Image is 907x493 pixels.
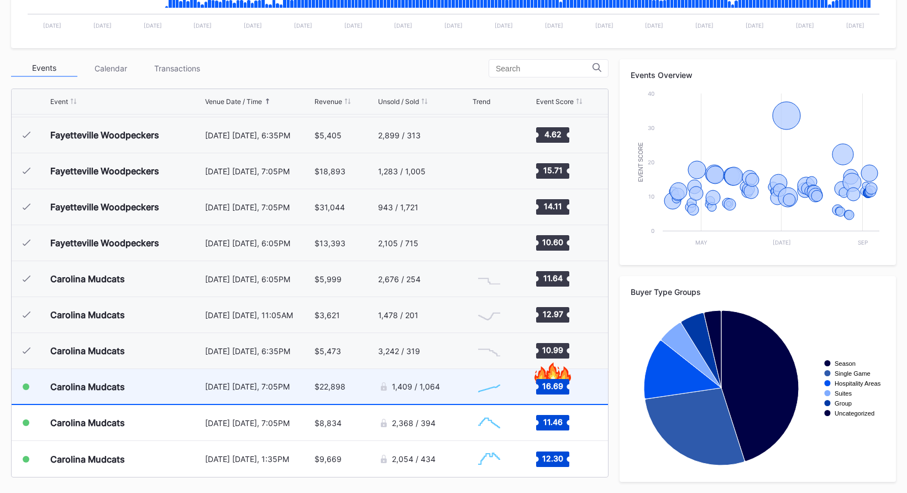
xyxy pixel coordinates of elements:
div: $18,893 [314,167,345,176]
div: Fayetteville Woodpeckers [50,201,159,212]
text: May [695,239,707,246]
text: Hospitality Areas [835,380,881,387]
text: [DATE] [43,22,61,29]
div: 1,409 / 1,064 [392,382,440,391]
text: [DATE] [645,22,663,29]
div: $5,473 [314,346,341,356]
text: 11.46 [543,417,562,427]
text: [DATE] [595,22,614,29]
div: Event Score [536,97,574,106]
div: 2,105 / 715 [378,238,418,248]
text: 16.69 [542,381,563,390]
text: [DATE] [773,239,791,246]
text: 14.11 [543,201,562,211]
text: 12.30 [542,453,563,463]
text: 10.99 [542,345,563,355]
input: Search [496,64,593,73]
div: [DATE] [DATE], 7:05PM [205,203,312,212]
text: [DATE] [394,22,412,29]
div: Trend [473,97,490,106]
div: $13,393 [314,238,345,248]
text: [DATE] [545,22,563,29]
text: 15.71 [543,165,562,175]
text: [DATE] [444,22,463,29]
div: 1,283 / 1,005 [378,167,426,176]
svg: Chart title [473,337,506,365]
div: Carolina Mudcats [50,345,125,356]
text: [DATE] [344,22,363,29]
svg: Chart title [473,193,506,221]
div: [DATE] [DATE], 6:05PM [205,274,312,284]
div: Unsold / Sold [378,97,419,106]
div: 2,899 / 313 [378,131,421,140]
svg: Chart title [473,409,506,437]
text: 4.62 [544,129,561,139]
div: [DATE] [DATE], 6:05PM [205,238,312,248]
div: Event [50,97,68,106]
div: $9,669 [314,454,342,464]
div: $22,898 [314,382,345,391]
text: [DATE] [144,22,162,29]
div: Fayetteville Woodpeckers [50,237,159,248]
text: 40 [648,90,654,97]
div: $8,834 [314,418,342,428]
text: [DATE] [746,22,764,29]
div: Transactions [144,60,210,77]
div: $31,044 [314,203,345,212]
text: [DATE] [93,22,112,29]
div: [DATE] [DATE], 6:35PM [205,346,312,356]
text: 10.60 [542,237,563,247]
text: 10 [648,193,654,200]
div: 3,242 / 319 [378,346,420,356]
div: Carolina Mudcats [50,417,125,428]
div: Carolina Mudcats [50,454,125,465]
text: Suites [835,390,852,397]
div: [DATE] [DATE], 7:05PM [205,167,312,176]
text: [DATE] [796,22,814,29]
svg: Chart title [473,301,506,329]
div: Revenue [314,97,342,106]
div: Venue Date / Time [205,97,262,106]
svg: Chart title [473,229,506,257]
text: [DATE] [695,22,714,29]
svg: Chart title [473,445,506,473]
text: Event Score [638,142,644,182]
div: Carolina Mudcats [50,273,125,284]
text: Season [835,360,856,367]
div: $3,621 [314,310,340,320]
div: [DATE] [DATE], 6:35PM [205,131,312,140]
svg: Chart title [473,157,506,185]
text: [DATE] [846,22,864,29]
svg: Chart title [631,88,885,254]
div: $5,405 [314,131,342,140]
div: Events [11,60,77,77]
div: [DATE] [DATE], 7:05PM [205,418,312,428]
text: Uncategorized [835,410,874,417]
div: 2,368 / 394 [392,418,436,428]
text: Group [835,400,852,407]
div: Fayetteville Woodpeckers [50,165,159,177]
svg: Chart title [631,305,885,471]
div: [DATE] [DATE], 7:05PM [205,382,312,391]
div: 2,054 / 434 [392,454,436,464]
svg: Chart title [473,265,506,293]
div: Carolina Mudcats [50,309,125,320]
div: Carolina Mudcats [50,381,125,392]
svg: Chart title [473,373,506,401]
text: 11.64 [543,273,562,283]
text: 12.97 [542,309,563,319]
div: Buyer Type Groups [631,287,885,297]
text: [DATE] [244,22,262,29]
text: [DATE] [294,22,312,29]
text: [DATE] [193,22,212,29]
div: [DATE] [DATE], 1:35PM [205,454,312,464]
div: $5,999 [314,274,342,284]
svg: Chart title [473,121,506,149]
div: 943 / 1,721 [378,203,418,212]
div: Fayetteville Woodpeckers [50,129,159,141]
text: 20 [648,159,654,165]
text: 30 [648,124,654,131]
div: 2,676 / 254 [378,274,421,284]
text: Sep [858,239,868,246]
div: 1,478 / 201 [378,310,418,320]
